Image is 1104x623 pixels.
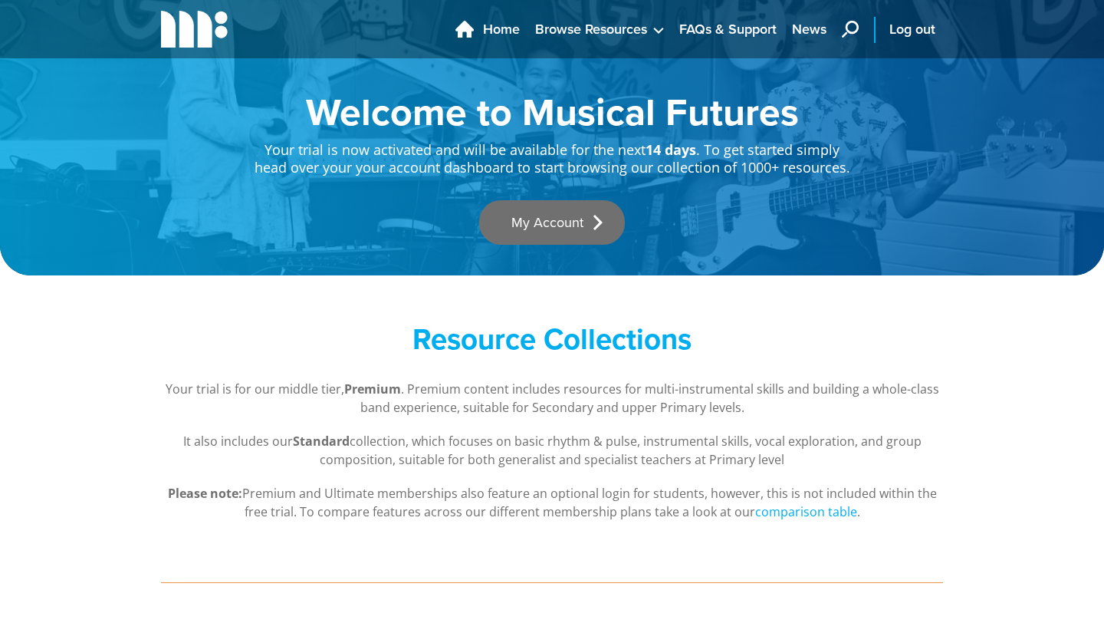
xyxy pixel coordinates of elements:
[253,130,851,177] p: Your trial is now activated and will be available for the next . To get started simply head over ...
[483,19,520,40] span: Home
[161,432,943,469] p: It also includes our collection, which focuses on basic rhythm & pulse, instrumental skills, voca...
[253,321,851,357] h2: Resource Collections
[479,200,625,245] a: My Account
[646,140,696,159] strong: 14 days
[792,19,826,40] span: News
[293,433,350,450] strong: Standard
[889,19,935,40] span: Log out
[161,484,943,521] p: Premium and Ultimate memberships also feature an optional login for students, however, this is no...
[253,92,851,130] h1: Welcome to Musical Futures
[161,380,943,417] p: Your trial is for our middle tier, . Premium content includes resources for multi-instrumental sk...
[755,503,857,521] a: comparison table
[168,485,242,502] strong: Please note:
[535,19,647,40] span: Browse Resources
[344,381,401,397] strong: Premium
[679,19,777,40] span: FAQs & Support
